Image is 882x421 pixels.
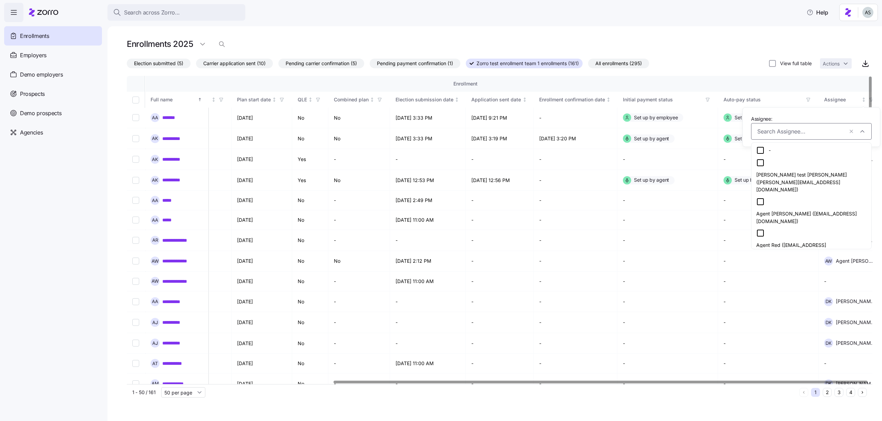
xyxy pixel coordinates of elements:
th: Application sent dateNot sorted [466,92,534,108]
span: D K [825,299,832,304]
span: [PERSON_NAME] test [PERSON_NAME] [836,319,875,326]
td: No [292,251,328,272]
span: Agencies [20,128,43,137]
div: Not sorted [370,97,375,102]
a: Demo employers [4,65,102,84]
td: [DATE] [232,373,292,394]
div: Sorted ascending [197,97,202,102]
span: Actions [823,61,840,66]
td: [DATE] 12:53 PM [390,170,466,191]
span: A W [152,259,159,263]
td: - [328,373,390,394]
a: Enrollments [4,26,102,46]
td: - [718,272,819,291]
td: No [292,333,328,354]
td: - [328,230,390,251]
td: No [292,128,328,149]
div: Plan start date [237,96,271,103]
button: Next page [858,388,867,397]
td: - [534,230,618,251]
a: Prospects [4,84,102,103]
div: Enrollment confirmation date [539,96,605,103]
td: - [718,291,819,312]
td: - [466,272,534,291]
td: No [292,230,328,251]
td: - [534,149,618,170]
td: [DATE] [232,210,292,230]
label: View full table [776,60,812,67]
td: - [617,191,718,210]
td: - [466,291,534,312]
input: Select record 9 [132,278,139,285]
td: - [617,251,718,272]
td: - [534,108,618,128]
div: Not sorted [861,97,866,102]
td: - [390,149,466,170]
div: Election submission date [396,96,453,103]
span: Set up by agent [735,135,770,142]
div: QLE [298,96,307,103]
span: Set up by agent [634,177,669,183]
td: [DATE] 11:00 AM [390,210,466,230]
span: Pending payment confirmation (1) [377,59,453,68]
td: - [534,170,618,191]
td: - [328,354,390,373]
span: Enrollments [20,32,49,40]
button: 3 [834,388,843,397]
td: [DATE] 3:33 PM [390,128,466,149]
td: [DATE] [232,312,292,333]
th: QLENot sorted [292,92,328,108]
td: [DATE] [232,272,292,291]
td: - [718,312,819,333]
div: Not sorted [272,97,277,102]
span: A M [152,381,159,386]
span: Election submitted (5) [134,59,183,68]
input: Select record 5 [132,197,139,204]
td: - [466,333,534,354]
td: - [718,333,819,354]
td: - [534,191,618,210]
td: No [328,251,390,272]
div: Agent Red ([EMAIL_ADDRESS][DOMAIN_NAME]) [756,229,866,256]
td: No [292,108,328,128]
button: Search across Zorro... [107,4,245,21]
input: Select record 3 [132,156,139,163]
td: - [534,272,618,291]
button: 4 [846,388,855,397]
span: Set up by agent [735,177,770,183]
span: A W [825,259,832,263]
div: Agent [PERSON_NAME] ([EMAIL_ADDRESS][DOMAIN_NAME]) [756,198,866,225]
td: - [328,210,390,230]
td: - [718,149,819,170]
td: - [390,373,466,394]
td: No [292,354,328,373]
th: Combined planNot sorted [328,92,390,108]
th: Full nameSorted ascending [145,92,209,108]
td: No [328,170,390,191]
span: A J [152,320,158,325]
td: - [534,251,618,272]
td: - [617,312,718,333]
input: Select record 12 [132,340,139,347]
td: - [819,354,881,373]
div: - [756,146,866,154]
td: - [718,210,819,230]
td: - [534,210,618,230]
td: [DATE] [232,354,292,373]
a: Employers [4,46,102,65]
a: Demo prospects [4,103,102,123]
div: Not sorted [522,97,527,102]
div: Initial payment status [623,96,702,103]
span: A A [152,198,158,203]
span: D K [825,341,832,345]
td: - [617,149,718,170]
th: Enrollment confirmation dateNot sorted [534,92,618,108]
span: A K [152,178,158,182]
td: - [328,312,390,333]
th: Plan start dateNot sorted [232,92,292,108]
td: - [328,149,390,170]
span: A R [152,238,158,242]
a: Agencies [4,123,102,142]
td: [DATE] 3:20 PM [534,128,618,149]
td: Yes [292,170,328,191]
